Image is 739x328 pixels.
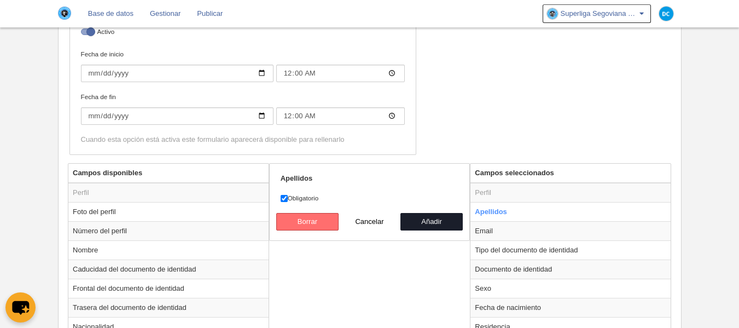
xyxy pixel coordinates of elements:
[68,202,269,221] td: Foto del perfil
[281,193,459,203] label: Obligatorio
[68,221,269,240] td: Número del perfil
[470,260,671,279] td: Documento de identidad
[547,8,558,19] img: OavcNxVbaZnD.30x30.jpg
[561,8,637,19] span: Superliga Segoviana Por Mil Razones
[68,279,269,298] td: Frontal del documento de identidad
[470,221,671,240] td: Email
[68,260,269,279] td: Caducidad del documento de identidad
[470,240,671,260] td: Tipo del documento de identidad
[68,298,269,317] td: Trasera del documento de identidad
[68,240,269,260] td: Nombre
[5,292,36,323] button: chat-button
[470,298,671,317] td: Fecha de nacimiento
[281,195,288,202] input: Obligatorio
[81,92,405,125] label: Fecha de fin
[281,174,313,182] strong: Apellidos
[81,135,405,145] div: Cuando esta opción está activa este formulario aparecerá disponible para rellenarlo
[470,183,671,203] td: Perfil
[400,213,463,231] button: Añadir
[470,164,671,183] th: Campos seleccionados
[81,65,274,82] input: Fecha de inicio
[58,7,71,20] img: Superliga Segoviana Por Mil Razones
[276,65,405,82] input: Fecha de inicio
[68,164,269,183] th: Campos disponibles
[339,213,401,231] button: Cancelar
[68,183,269,203] td: Perfil
[543,4,651,23] a: Superliga Segoviana Por Mil Razones
[81,107,274,125] input: Fecha de fin
[659,7,673,21] img: c2l6ZT0zMHgzMCZmcz05JnRleHQ9REMmYmc9MDM5YmU1.png
[276,107,405,125] input: Fecha de fin
[470,202,671,221] td: Apellidos
[81,49,405,82] label: Fecha de inicio
[81,27,405,39] label: Activo
[276,213,339,231] button: Borrar
[470,279,671,298] td: Sexo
